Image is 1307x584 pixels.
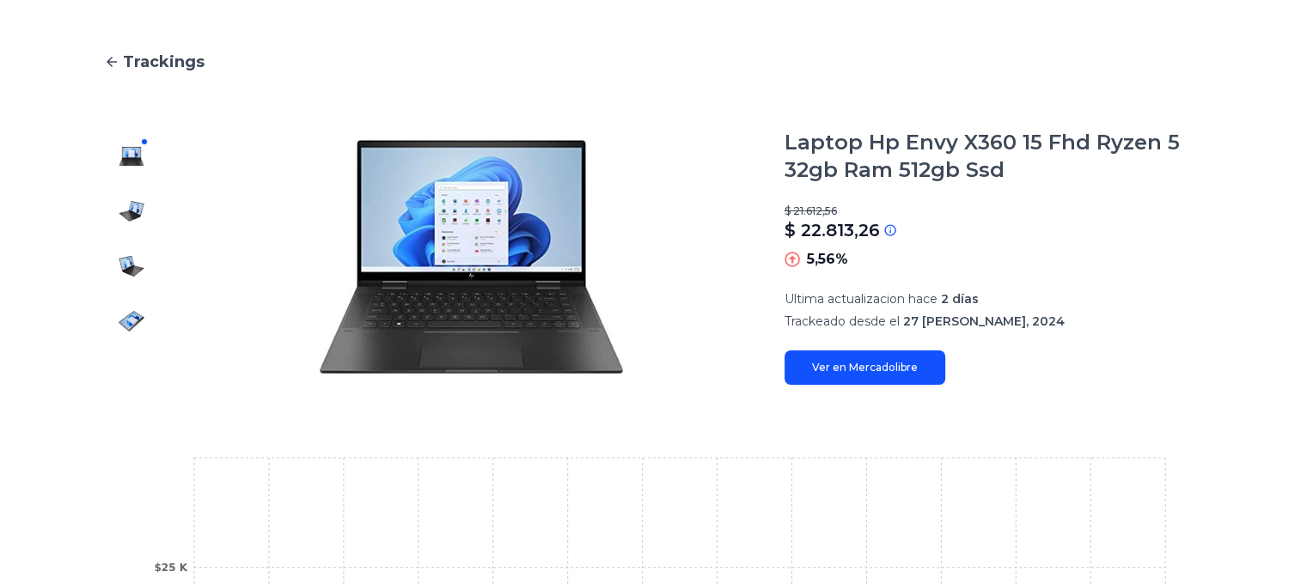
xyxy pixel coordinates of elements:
p: 5,56% [807,249,848,270]
p: $ 21.612,56 [785,204,1204,218]
span: Trackings [123,50,205,74]
img: Laptop Hp Envy X360 15 Fhd Ryzen 5 32gb Ram 512gb Ssd [193,129,750,385]
h1: Laptop Hp Envy X360 15 Fhd Ryzen 5 32gb Ram 512gb Ssd [785,129,1204,184]
img: Laptop Hp Envy X360 15 Fhd Ryzen 5 32gb Ram 512gb Ssd [118,252,145,280]
p: $ 22.813,26 [785,218,880,242]
span: 2 días [941,291,979,307]
img: Laptop Hp Envy X360 15 Fhd Ryzen 5 32gb Ram 512gb Ssd [118,198,145,225]
a: Ver en Mercadolibre [785,350,945,385]
a: Trackings [104,50,1204,74]
img: Laptop Hp Envy X360 15 Fhd Ryzen 5 32gb Ram 512gb Ssd [118,143,145,170]
span: 27 [PERSON_NAME], 2024 [903,313,1065,329]
span: Trackeado desde el [785,313,900,329]
tspan: $25 K [154,562,187,574]
img: Laptop Hp Envy X360 15 Fhd Ryzen 5 32gb Ram 512gb Ssd [118,307,145,335]
span: Ultima actualizacion hace [785,291,937,307]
